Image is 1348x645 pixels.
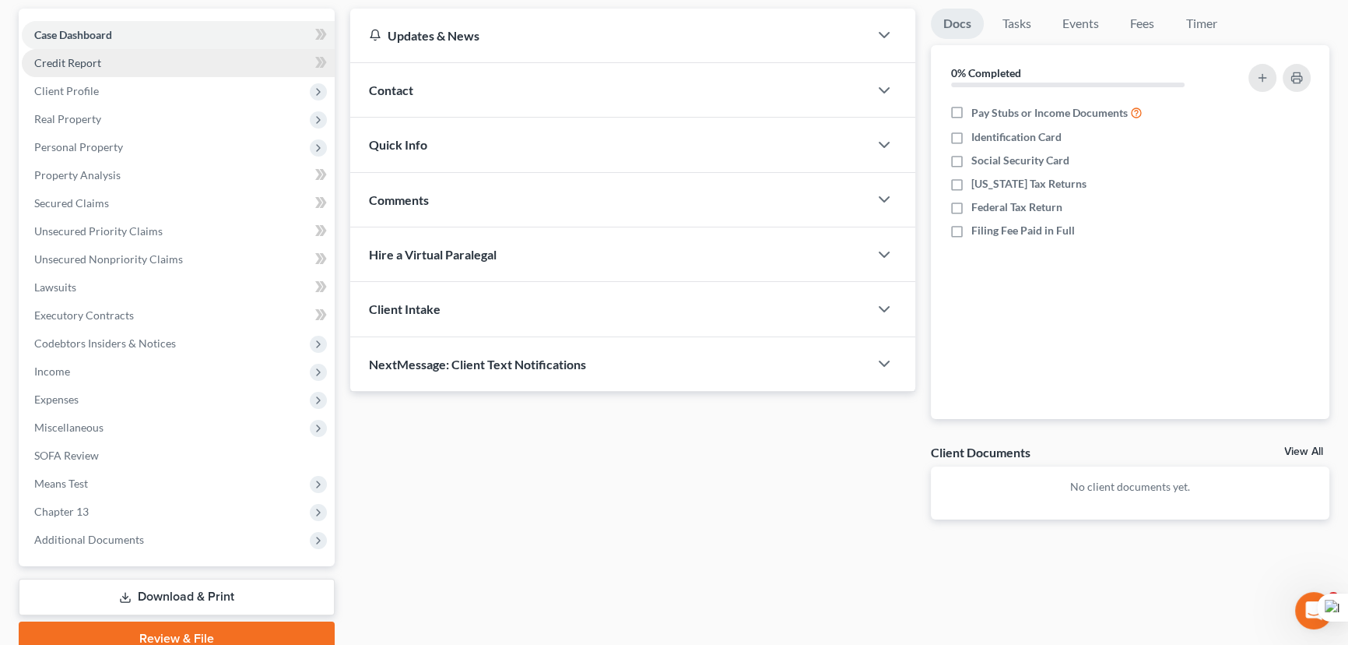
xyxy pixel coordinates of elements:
[1118,9,1167,39] a: Fees
[931,9,984,39] a: Docs
[22,273,335,301] a: Lawsuits
[22,21,335,49] a: Case Dashboard
[22,245,335,273] a: Unsecured Nonpriority Claims
[369,27,850,44] div: Updates & News
[34,477,88,490] span: Means Test
[22,301,335,330] a: Executory Contracts
[34,84,99,97] span: Client Profile
[1295,592,1332,629] iframe: Intercom live chat
[34,449,99,462] span: SOFA Review
[34,196,109,210] span: Secured Claims
[971,176,1086,192] span: [US_STATE] Tax Returns
[1174,9,1230,39] a: Timer
[34,140,123,153] span: Personal Property
[1050,9,1111,39] a: Events
[990,9,1044,39] a: Tasks
[369,192,429,207] span: Comments
[22,49,335,77] a: Credit Report
[369,247,497,262] span: Hire a Virtual Paralegal
[971,129,1062,145] span: Identification Card
[951,66,1021,79] strong: 0% Completed
[369,357,586,372] span: NextMessage: Client Text Notifications
[22,161,335,189] a: Property Analysis
[34,505,89,518] span: Chapter 13
[34,252,183,266] span: Unsecured Nonpriority Claims
[34,112,101,125] span: Real Property
[369,83,413,97] span: Contact
[34,168,121,182] span: Property Analysis
[369,301,441,316] span: Client Intake
[34,393,79,406] span: Expenses
[22,442,335,470] a: SOFA Review
[34,56,101,69] span: Credit Report
[971,199,1062,215] span: Federal Tax Return
[34,224,163,238] span: Unsecured Priority Claims
[931,444,1030,460] div: Client Documents
[943,479,1318,495] p: No client documents yet.
[34,421,104,434] span: Miscellaneous
[971,153,1069,168] span: Social Security Card
[971,223,1075,238] span: Filing Fee Paid in Full
[34,365,70,378] span: Income
[22,217,335,245] a: Unsecured Priority Claims
[34,28,112,41] span: Case Dashboard
[34,308,134,322] span: Executory Contracts
[1284,446,1323,457] a: View All
[34,533,144,546] span: Additional Documents
[1327,592,1339,604] span: 4
[34,337,176,350] span: Codebtors Insiders & Notices
[19,579,335,615] a: Download & Print
[971,105,1128,121] span: Pay Stubs or Income Documents
[369,137,427,152] span: Quick Info
[22,189,335,217] a: Secured Claims
[34,280,76,294] span: Lawsuits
